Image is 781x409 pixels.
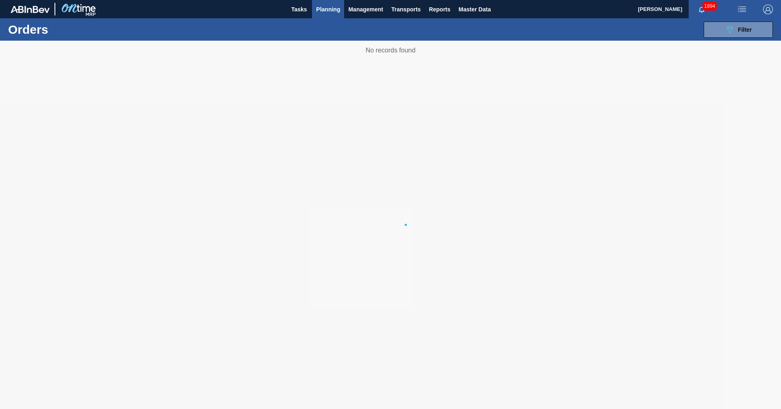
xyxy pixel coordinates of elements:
[738,26,752,33] span: Filter
[704,22,773,38] button: Filter
[458,4,491,14] span: Master Data
[348,4,383,14] span: Management
[763,4,773,14] img: Logout
[429,4,450,14] span: Reports
[737,4,747,14] img: userActions
[290,4,308,14] span: Tasks
[8,25,130,34] h1: Orders
[11,6,50,13] img: TNhmsLtSVTkK8tSr43FrP2fwEKptu5GPRR3wAAAABJRU5ErkJggg==
[689,4,715,15] button: Notifications
[391,4,421,14] span: Transports
[316,4,340,14] span: Planning
[702,2,717,11] span: 1894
